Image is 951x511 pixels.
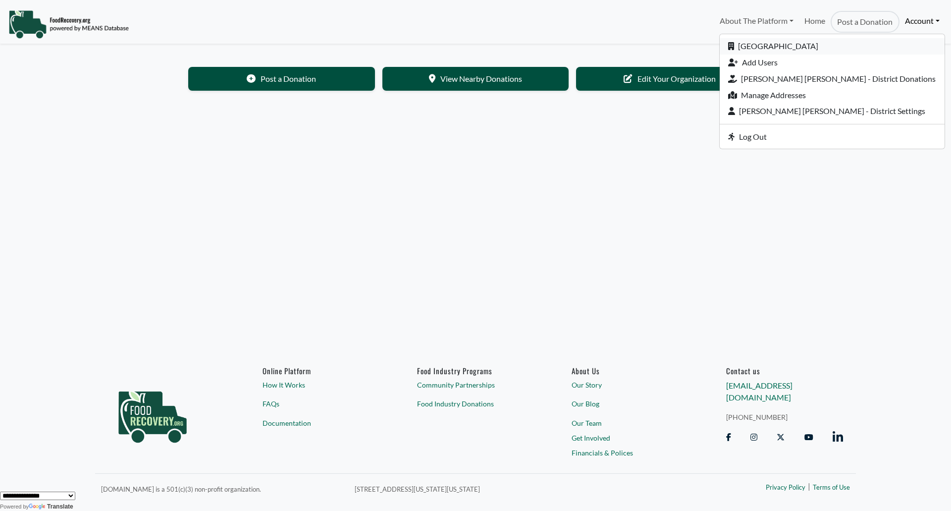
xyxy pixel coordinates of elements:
a: About Us [572,366,688,375]
h6: Food Industry Programs [417,366,534,375]
a: [GEOGRAPHIC_DATA] [720,38,945,55]
a: Community Partnerships [417,380,534,390]
a: Get Involved [572,433,688,443]
a: [PERSON_NAME] [PERSON_NAME] - District Donations [720,70,945,87]
img: food_recovery_green_logo-76242d7a27de7ed26b67be613a865d9c9037ba317089b267e0515145e5e51427.png [108,366,197,460]
a: Terms of Use [813,483,850,493]
a: Our Story [572,380,688,390]
a: Account [899,11,945,31]
a: Post a Donation [188,67,375,91]
a: Add Users [720,55,945,71]
img: Google Translate [29,504,47,511]
a: Privacy Policy [766,483,805,493]
a: About The Platform [714,11,798,31]
p: [DOMAIN_NAME] is a 501(c)(3) non-profit organization. [101,483,343,495]
a: Our Team [572,418,688,428]
h6: Online Platform [263,366,379,375]
a: Post a Donation [831,11,899,33]
a: Log Out [720,128,945,145]
a: Our Blog [572,398,688,409]
a: [PERSON_NAME] [PERSON_NAME] - District Settings [720,103,945,119]
h6: Contact us [726,366,843,375]
a: [PHONE_NUMBER] [726,412,843,422]
a: Documentation [263,418,379,428]
a: Financials & Polices [572,447,688,457]
a: [EMAIL_ADDRESS][DOMAIN_NAME] [726,381,792,402]
a: Home [799,11,831,33]
a: Edit Your Organization [576,67,763,91]
img: NavigationLogo_FoodRecovery-91c16205cd0af1ed486a0f1a7774a6544ea792ac00100771e7dd3ec7c0e58e41.png [8,9,129,39]
a: FAQs [263,398,379,409]
a: How It Works [263,380,379,390]
span: | [808,480,810,492]
a: View Nearby Donations [382,67,569,91]
a: Manage Addresses [720,87,945,103]
a: Translate [29,503,73,510]
a: Food Industry Donations [417,398,534,409]
p: [STREET_ADDRESS][US_STATE][US_STATE] [355,483,660,495]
